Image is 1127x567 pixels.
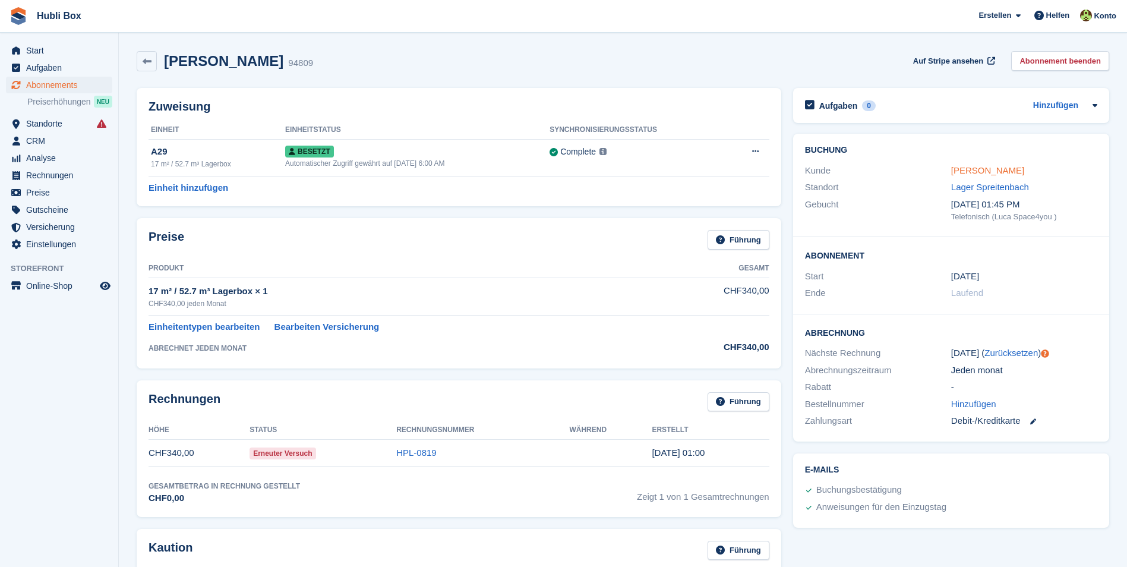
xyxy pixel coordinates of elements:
[805,270,951,283] div: Start
[149,285,667,298] div: 17 m² / 52.7 m³ Lagerbox × 1
[951,380,1097,394] div: -
[26,184,97,201] span: Preise
[819,100,858,111] h2: Aufgaben
[149,230,184,250] h2: Preise
[149,440,250,467] td: CHF340,00
[11,263,118,275] span: Storefront
[1046,10,1070,21] span: Helfen
[951,198,1097,212] div: [DATE] 01:45 PM
[26,167,97,184] span: Rechnungen
[6,167,112,184] a: menu
[6,150,112,166] a: menu
[984,348,1038,358] a: Zurücksetzen
[816,500,946,515] div: Anweisungen für den Einzugstag
[396,421,569,440] th: Rechnungsnummer
[149,343,667,354] div: ABRECHNET JEDEN MONAT
[6,42,112,59] a: menu
[32,6,86,26] a: Hubli Box
[951,182,1029,192] a: Lager Spreitenbach
[288,56,313,70] div: 94809
[151,159,285,169] div: 17 m² / 52.7 m³ Lagerbox
[149,121,285,140] th: Einheit
[6,115,112,132] a: menu
[97,119,106,128] i: Es sind Fehler bei der Synchronisierung von Smart-Einträgen aufgetreten
[978,10,1011,21] span: Erstellen
[149,259,667,278] th: Produkt
[98,279,112,293] a: Vorschau-Shop
[951,364,1097,377] div: Jeden monat
[149,100,769,114] h2: Zuweisung
[6,219,112,235] a: menu
[805,380,951,394] div: Rabatt
[26,77,97,93] span: Abonnements
[26,115,97,132] span: Standorte
[10,7,27,25] img: stora-icon-8386f47178a22dfd0bd8f6a31ec36ba5ce8667c1dd55bd0f319d3a0aa187defe.svg
[27,95,112,108] a: Preiserhöhungen NEU
[805,465,1097,475] h2: E-Mails
[6,278,112,294] a: Speisekarte
[708,392,769,412] a: Führung
[151,145,285,159] div: A29
[599,148,607,155] img: icon-info-grey-7440780725fd019a000dd9b08b2336e03edf1995a4989e88bcd33f0948082b44.svg
[26,150,97,166] span: Analyse
[149,181,228,195] a: Einheit hinzufügen
[951,346,1097,360] div: [DATE] ( )
[805,346,951,360] div: Nächste Rechnung
[6,133,112,149] a: menu
[26,59,97,76] span: Aufgaben
[805,164,951,178] div: Kunde
[6,184,112,201] a: menu
[816,483,902,497] div: Buchungsbestätigung
[667,259,769,278] th: Gesamt
[1040,348,1050,359] div: Tooltip anchor
[149,298,667,309] div: CHF340,00 jeden Monat
[6,201,112,218] a: menu
[805,364,951,377] div: Abrechnungszeitraum
[149,320,260,334] a: Einheitentypen bearbeiten
[951,165,1024,175] a: [PERSON_NAME]
[285,146,334,157] span: Besetzt
[1033,99,1078,113] a: Hinzufügen
[637,481,769,505] span: Zeigt 1 von 1 Gesamtrechnungen
[951,270,979,283] time: 2025-08-12 23:00:00 UTC
[6,77,112,93] a: menu
[913,55,983,67] span: Auf Stripe ansehen
[667,278,769,315] td: CHF340,00
[164,53,283,69] h2: [PERSON_NAME]
[6,236,112,253] a: menu
[908,51,997,71] a: Auf Stripe ansehen
[94,96,112,108] div: NEU
[951,288,983,298] span: Laufend
[6,59,112,76] a: menu
[149,392,220,412] h2: Rechnungen
[149,421,250,440] th: Höhe
[149,541,192,560] h2: Kaution
[652,421,769,440] th: Erstellt
[27,96,91,108] span: Preiserhöhungen
[550,121,728,140] th: Synchronisierungsstatus
[26,236,97,253] span: Einstellungen
[1011,51,1109,71] a: Abonnement beenden
[805,146,1097,155] h2: Buchung
[274,320,380,334] a: Bearbeiten Versicherung
[951,414,1097,428] div: Debit-/Kreditkarte
[951,398,996,411] a: Hinzufügen
[708,541,769,560] a: Führung
[667,341,769,354] div: CHF340,00
[805,286,951,300] div: Ende
[26,278,97,294] span: Online-Shop
[805,414,951,428] div: Zahlungsart
[1080,10,1092,21] img: Luca Space4you
[396,448,437,458] a: HPL-0819
[149,492,300,505] div: CHF0,00
[569,421,652,440] th: Während
[26,133,97,149] span: CRM
[250,448,315,459] span: Erneuter Versuch
[805,181,951,194] div: Standort
[805,249,1097,261] h2: Abonnement
[708,230,769,250] a: Führung
[26,219,97,235] span: Versicherung
[26,201,97,218] span: Gutscheine
[951,211,1097,223] div: Telefonisch (Luca Space4you )
[250,421,396,440] th: Status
